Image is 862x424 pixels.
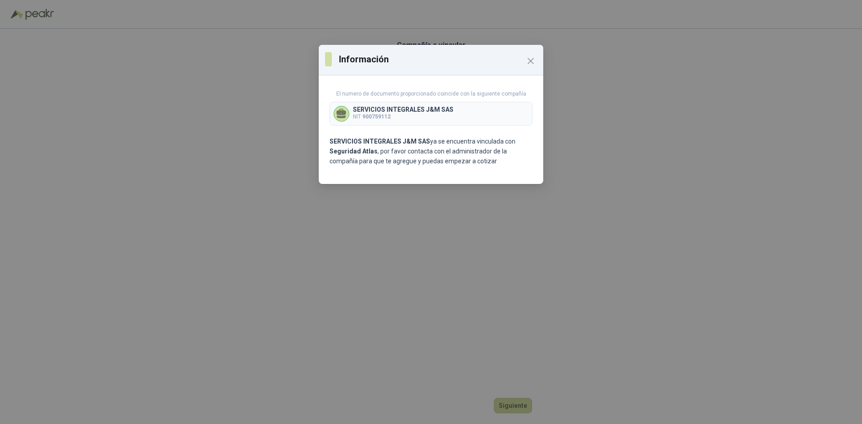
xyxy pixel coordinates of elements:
p: El numero de documento proporcionado coincide con la siguiente compañía [330,90,532,98]
p: SERVICIOS INTEGRALES J&M SAS [353,106,453,113]
b: SERVICIOS INTEGRALES J&M SAS [330,138,430,145]
h3: Información [339,52,537,66]
b: Seguridad Atlas [330,148,378,155]
p: ya se encuentra vinculada con , por favor contacta con el administrador de la compañía para que t... [330,136,532,166]
p: NIT [353,113,453,121]
button: Close [523,54,538,68]
b: 900759112 [362,114,391,120]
